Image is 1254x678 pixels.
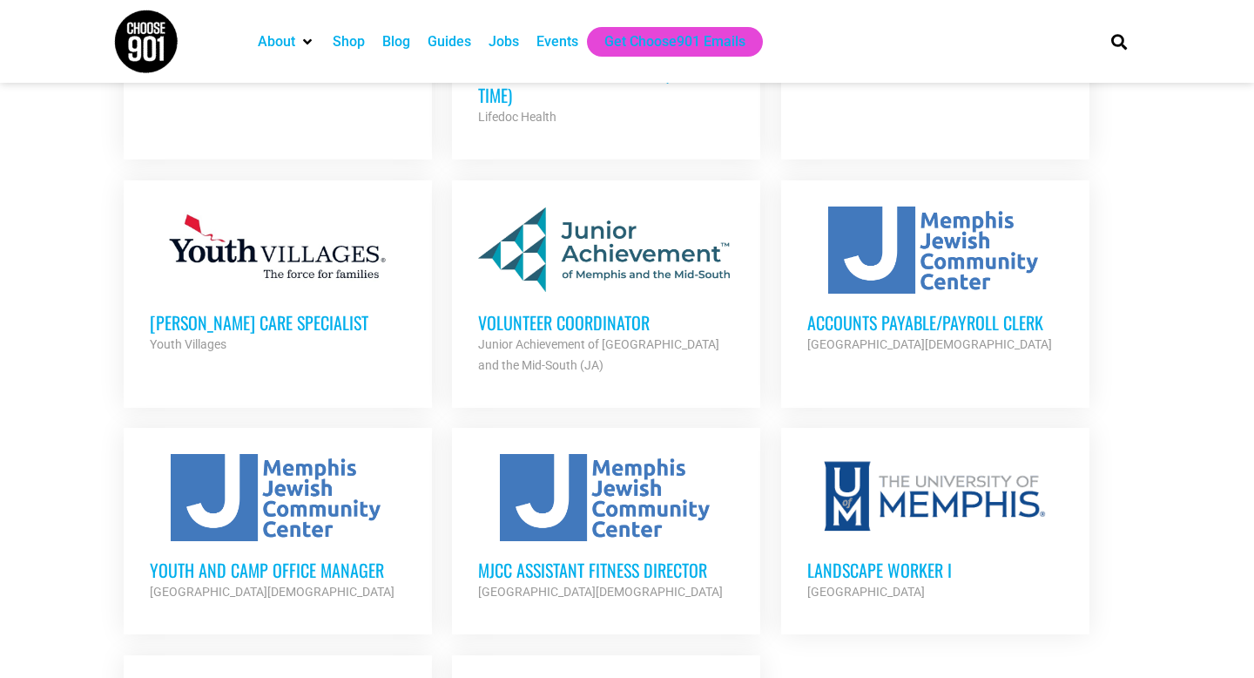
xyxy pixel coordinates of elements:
a: About [258,31,295,52]
strong: [GEOGRAPHIC_DATA][DEMOGRAPHIC_DATA] [478,585,723,599]
h3: Landscape Worker I [807,559,1063,581]
h3: MJCC Assistant Fitness Director [478,559,734,581]
nav: Main nav [249,27,1082,57]
a: [PERSON_NAME] Care Specialist Youth Villages [124,180,432,381]
a: Youth and Camp Office Manager [GEOGRAPHIC_DATA][DEMOGRAPHIC_DATA] [124,428,432,628]
a: MJCC Assistant Fitness Director [GEOGRAPHIC_DATA][DEMOGRAPHIC_DATA] [452,428,760,628]
a: Accounts Payable/Payroll Clerk [GEOGRAPHIC_DATA][DEMOGRAPHIC_DATA] [781,180,1089,381]
div: Search [1105,27,1134,56]
strong: [GEOGRAPHIC_DATA][DEMOGRAPHIC_DATA] [150,585,394,599]
a: Jobs [489,31,519,52]
a: Guides [428,31,471,52]
strong: Lifedoc Health [478,110,556,124]
h3: Youth and Camp Office Manager [150,559,406,581]
a: Get Choose901 Emails [604,31,745,52]
strong: Youth Villages [150,337,226,351]
a: Landscape Worker I [GEOGRAPHIC_DATA] [781,428,1089,628]
h3: [PERSON_NAME] Care Specialist [150,311,406,334]
h3: Volunteer Coordinator [478,311,734,334]
a: Events [536,31,578,52]
div: About [249,27,324,57]
a: Blog [382,31,410,52]
a: Volunteer Coordinator Junior Achievement of [GEOGRAPHIC_DATA] and the Mid-South (JA) [452,180,760,402]
strong: Junior Achievement of [GEOGRAPHIC_DATA] and the Mid-South (JA) [478,337,719,372]
h3: Accounts Payable/Payroll Clerk [807,311,1063,334]
strong: [GEOGRAPHIC_DATA] [807,585,925,599]
strong: [GEOGRAPHIC_DATA][DEMOGRAPHIC_DATA] [807,337,1052,351]
a: Shop [333,31,365,52]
